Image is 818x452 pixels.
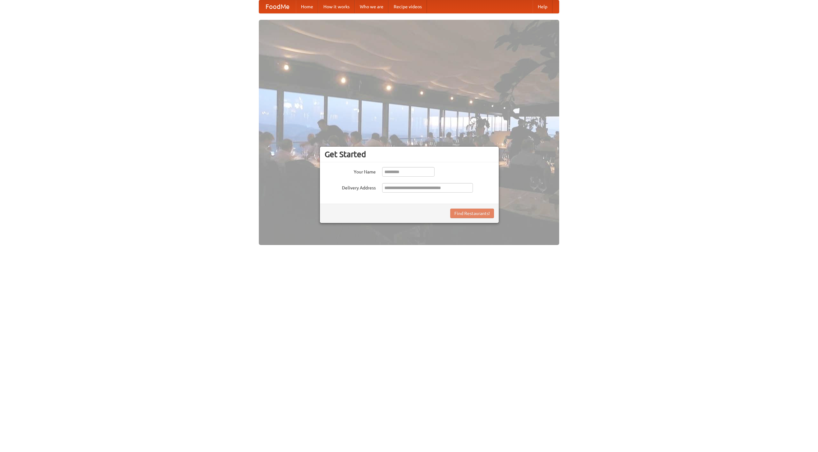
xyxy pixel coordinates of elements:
label: Your Name [325,167,376,175]
a: Recipe videos [389,0,427,13]
a: Help [533,0,552,13]
h3: Get Started [325,149,494,159]
button: Find Restaurants! [450,209,494,218]
a: FoodMe [259,0,296,13]
a: Home [296,0,318,13]
label: Delivery Address [325,183,376,191]
a: How it works [318,0,355,13]
a: Who we are [355,0,389,13]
